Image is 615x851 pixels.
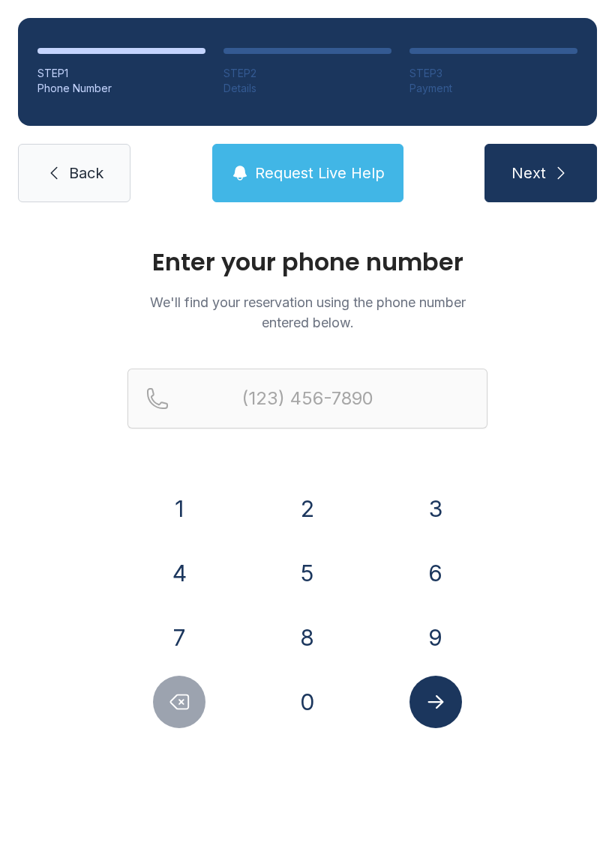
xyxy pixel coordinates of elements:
[281,482,334,535] button: 2
[153,676,205,728] button: Delete number
[409,611,462,664] button: 9
[153,547,205,599] button: 4
[223,66,391,81] div: STEP 2
[409,547,462,599] button: 6
[127,250,487,274] h1: Enter your phone number
[409,676,462,728] button: Submit lookup form
[153,482,205,535] button: 1
[281,676,334,728] button: 0
[127,292,487,333] p: We'll find your reservation using the phone number entered below.
[511,163,546,184] span: Next
[281,547,334,599] button: 5
[127,369,487,428] input: Reservation phone number
[223,81,391,96] div: Details
[409,66,577,81] div: STEP 3
[255,163,385,184] span: Request Live Help
[37,66,205,81] div: STEP 1
[37,81,205,96] div: Phone Number
[409,482,462,535] button: 3
[153,611,205,664] button: 7
[409,81,577,96] div: Payment
[281,611,334,664] button: 8
[69,163,103,184] span: Back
